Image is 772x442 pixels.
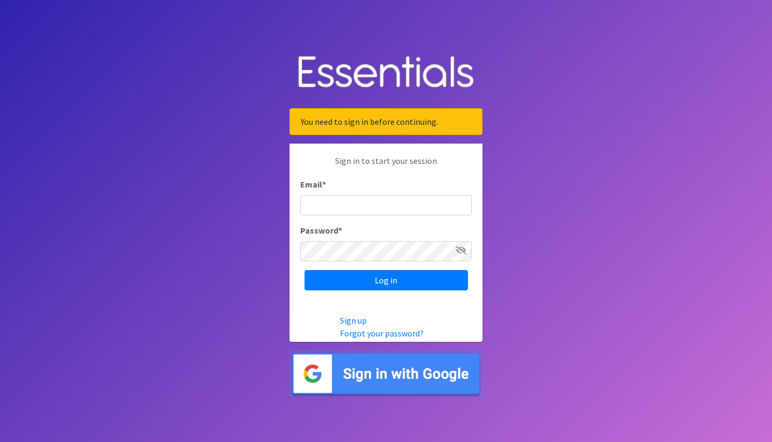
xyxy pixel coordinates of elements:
a: Forgot your password? [340,328,424,339]
img: Human Essentials [289,45,482,100]
abbr: required [322,179,326,190]
label: Email [300,178,326,191]
abbr: required [338,225,342,236]
a: Sign up [340,315,367,326]
img: Sign in with Google [289,350,482,397]
input: Log in [305,270,468,290]
p: Sign in to start your session [300,154,472,178]
div: You need to sign in before continuing. [289,108,482,135]
label: Password [300,224,342,237]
